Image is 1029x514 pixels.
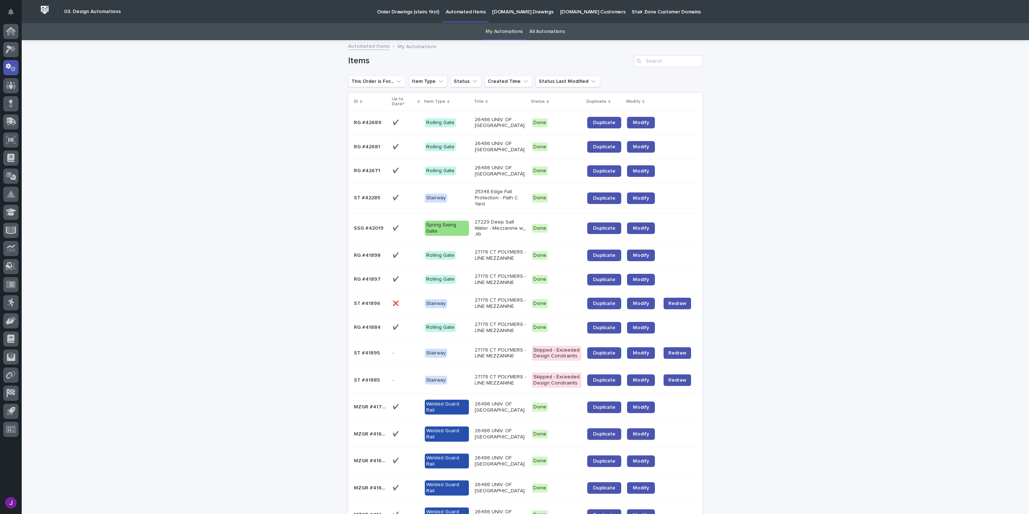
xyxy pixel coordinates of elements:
[627,482,655,494] a: Modify
[593,325,615,330] span: Duplicate
[354,430,388,437] p: MZGR #41693
[348,421,703,448] tr: MZGR #41693MZGR #41693 ✔️✔️ Welded Guard Rail26486 UNIV. OF [GEOGRAPHIC_DATA]DoneDuplicateModify
[587,141,621,153] a: Duplicate
[484,76,533,87] button: Created Time
[535,76,600,87] button: Status Last Modified
[587,165,621,177] a: Duplicate
[425,480,469,496] div: Welded Guard Rail
[633,405,649,410] span: Modify
[593,226,615,231] span: Duplicate
[475,249,526,262] p: 27178 CT POLYMERS - LINE MEZZANINE
[425,143,456,152] div: Rolling Gate
[633,169,649,174] span: Modify
[354,118,383,126] p: RG #42689
[486,23,523,40] a: My Automations
[475,165,526,177] p: 26486 UNIV. OF [GEOGRAPHIC_DATA]
[587,428,621,440] a: Duplicate
[354,251,382,259] p: RG #41898
[354,143,382,150] p: RG #42681
[532,323,548,332] div: Done
[425,251,456,260] div: Rolling Gate
[587,482,621,494] a: Duplicate
[393,456,400,464] p: ✔️
[627,402,655,413] a: Modify
[425,299,447,308] div: Stairway
[627,428,655,440] a: Modify
[475,428,526,440] p: 26486 UNIV. OF [GEOGRAPHIC_DATA]
[626,98,640,106] p: Modify
[393,275,400,283] p: ✔️
[425,194,447,203] div: Stairway
[587,298,621,309] a: Duplicate
[354,323,382,331] p: RG #41884
[354,299,382,307] p: ST #41896
[354,275,382,283] p: RG #41897
[475,219,526,237] p: 27229 Deep Salt Water - Mezzanine w_ Jib
[475,374,526,386] p: 27178 CT POLYMERS - LINE MEZZANINE
[393,224,400,231] p: ✔️
[393,118,400,126] p: ✔️
[627,455,655,467] a: Modify
[424,98,445,106] p: Item Type
[532,143,548,152] div: Done
[425,221,469,236] div: Spring Swing Gate
[425,376,447,385] div: Stairway
[587,374,621,386] a: Duplicate
[593,196,615,201] span: Duplicate
[348,159,703,183] tr: RG #42671RG #42671 ✔️✔️ Rolling Gate26486 UNIV. OF [GEOGRAPHIC_DATA]DoneDuplicateModify
[587,322,621,334] a: Duplicate
[633,325,649,330] span: Modify
[587,274,621,285] a: Duplicate
[348,394,703,421] tr: MZGR #41720MZGR #41720 ✔️✔️ Welded Guard Rail26486 UNIV. OF [GEOGRAPHIC_DATA]DoneDuplicateModify
[593,277,615,282] span: Duplicate
[593,405,615,410] span: Duplicate
[354,224,385,231] p: SSG #42019
[664,374,691,386] button: Redraw
[425,349,447,358] div: Stairway
[668,377,686,384] span: Redraw
[532,299,548,308] div: Done
[450,76,482,87] button: Status
[633,301,649,306] span: Modify
[475,297,526,310] p: 27178 CT POLYMERS - LINE MEZZANINE
[664,298,691,309] button: Redraw
[593,485,615,490] span: Duplicate
[393,430,400,437] p: ✔️
[627,250,655,261] a: Modify
[348,243,703,268] tr: RG #41898RG #41898 ✔️✔️ Rolling Gate27178 CT POLYMERS - LINE MEZZANINEDoneDuplicateModify
[531,98,545,106] p: Status
[392,95,416,109] p: Up to Date?
[393,166,400,174] p: ✔️
[348,315,703,340] tr: RG #41884RG #41884 ✔️✔️ Rolling Gate27178 CT POLYMERS - LINE MEZZANINEDoneDuplicateModify
[475,482,526,494] p: 26486 UNIV. OF [GEOGRAPHIC_DATA]
[475,401,526,413] p: 26486 UNIV. OF [GEOGRAPHIC_DATA]
[587,250,621,261] a: Duplicate
[354,484,388,491] p: MZGR #41665
[393,251,400,259] p: ✔️
[475,322,526,334] p: 27178 CT POLYMERS - LINE MEZZANINE
[627,298,655,309] a: Modify
[9,9,18,20] div: Notifications
[532,118,548,127] div: Done
[587,222,621,234] a: Duplicate
[633,253,649,258] span: Modify
[393,376,395,383] p: -
[425,275,456,284] div: Rolling Gate
[348,183,703,213] tr: ST #42285ST #42285 ✔️✔️ Stairway25348 Edge Fall Protection - Path C YardDoneDuplicateModify
[354,349,381,356] p: ST #41895
[627,347,655,359] a: Modify
[627,274,655,285] a: Modify
[633,277,649,282] span: Modify
[425,454,469,469] div: Welded Guard Rail
[627,117,655,128] a: Modify
[627,374,655,386] a: Modify
[668,349,686,357] span: Redraw
[408,76,448,87] button: Item Type
[425,118,456,127] div: Rolling Gate
[532,224,548,233] div: Done
[398,42,436,50] p: My Automations
[348,367,703,394] tr: ST #41885ST #41885 -- Stairway27178 CT POLYMERS - LINE MEZZANINESkipped - Exceeded Design Constra...
[348,213,703,243] tr: SSG #42019SSG #42019 ✔️✔️ Spring Swing Gate27229 Deep Salt Water - Mezzanine w_ JibDoneDuplicateM...
[593,301,615,306] span: Duplicate
[475,347,526,360] p: 27178 CT POLYMERS - LINE MEZZANINE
